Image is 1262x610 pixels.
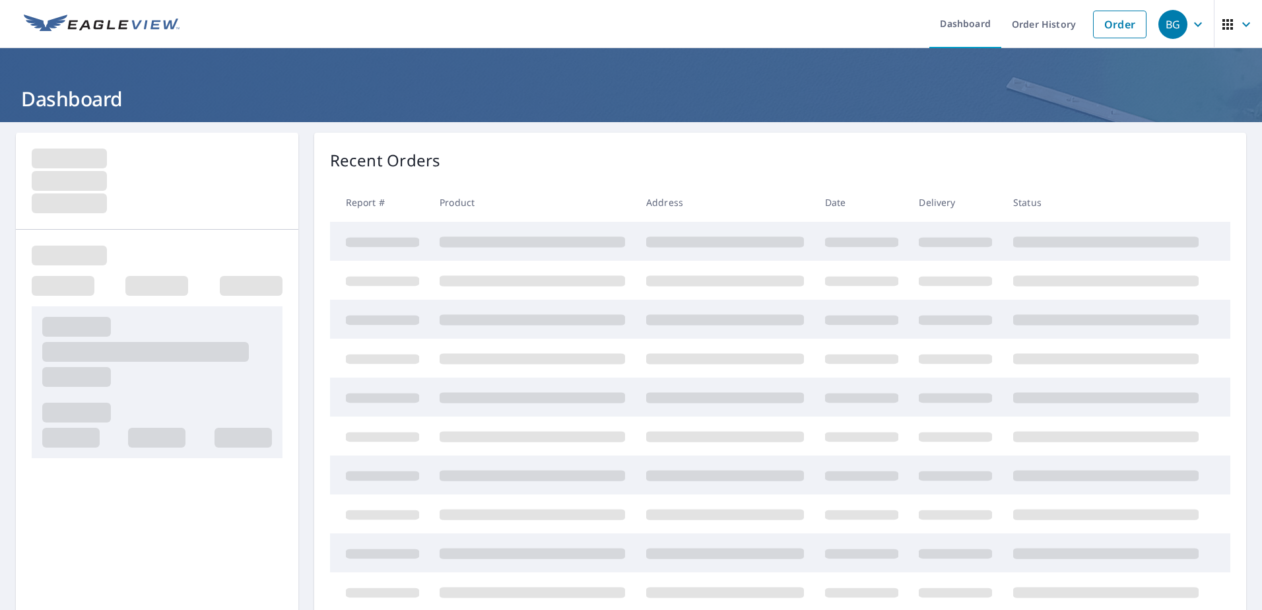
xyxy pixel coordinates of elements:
th: Date [814,183,909,222]
div: BG [1158,10,1187,39]
p: Recent Orders [330,149,441,172]
th: Address [636,183,814,222]
th: Product [429,183,636,222]
a: Order [1093,11,1146,38]
h1: Dashboard [16,85,1246,112]
th: Status [1003,183,1209,222]
th: Report # [330,183,430,222]
th: Delivery [908,183,1003,222]
img: EV Logo [24,15,180,34]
